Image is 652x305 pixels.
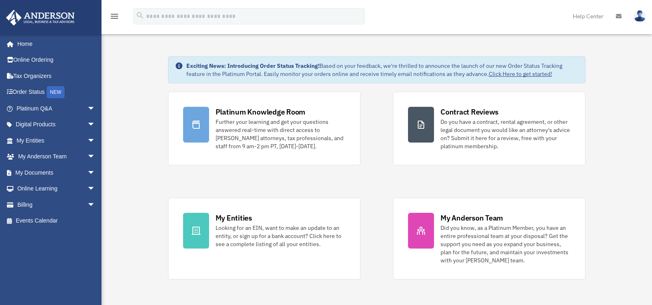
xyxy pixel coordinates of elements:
[6,181,108,197] a: Online Learningarrow_drop_down
[6,164,108,181] a: My Documentsarrow_drop_down
[168,92,361,165] a: Platinum Knowledge Room Further your learning and get your questions answered real-time with dire...
[440,224,570,264] div: Did you know, as a Platinum Member, you have an entire professional team at your disposal? Get th...
[6,84,108,101] a: Order StatusNEW
[110,14,119,21] a: menu
[87,197,104,213] span: arrow_drop_down
[6,36,104,52] a: Home
[87,181,104,197] span: arrow_drop_down
[216,224,345,248] div: Looking for an EIN, want to make an update to an entity, or sign up for a bank account? Click her...
[4,10,77,26] img: Anderson Advisors Platinum Portal
[47,86,65,98] div: NEW
[136,11,145,20] i: search
[6,117,108,133] a: Digital Productsarrow_drop_down
[87,100,104,117] span: arrow_drop_down
[186,62,579,78] div: Based on your feedback, we're thrilled to announce the launch of our new Order Status Tracking fe...
[87,149,104,165] span: arrow_drop_down
[110,11,119,21] i: menu
[393,92,585,165] a: Contract Reviews Do you have a contract, rental agreement, or other legal document you would like...
[440,107,499,117] div: Contract Reviews
[6,132,108,149] a: My Entitiesarrow_drop_down
[6,68,108,84] a: Tax Organizers
[6,52,108,68] a: Online Ordering
[634,10,646,22] img: User Pic
[168,198,361,279] a: My Entities Looking for an EIN, want to make an update to an entity, or sign up for a bank accoun...
[216,118,345,150] div: Further your learning and get your questions answered real-time with direct access to [PERSON_NAM...
[489,70,552,78] a: Click Here to get started!
[440,118,570,150] div: Do you have a contract, rental agreement, or other legal document you would like an attorney's ad...
[87,117,104,133] span: arrow_drop_down
[216,107,306,117] div: Platinum Knowledge Room
[6,100,108,117] a: Platinum Q&Aarrow_drop_down
[186,62,320,69] strong: Exciting News: Introducing Order Status Tracking!
[440,213,503,223] div: My Anderson Team
[6,197,108,213] a: Billingarrow_drop_down
[6,149,108,165] a: My Anderson Teamarrow_drop_down
[6,213,108,229] a: Events Calendar
[216,213,252,223] div: My Entities
[87,164,104,181] span: arrow_drop_down
[87,132,104,149] span: arrow_drop_down
[393,198,585,279] a: My Anderson Team Did you know, as a Platinum Member, you have an entire professional team at your...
